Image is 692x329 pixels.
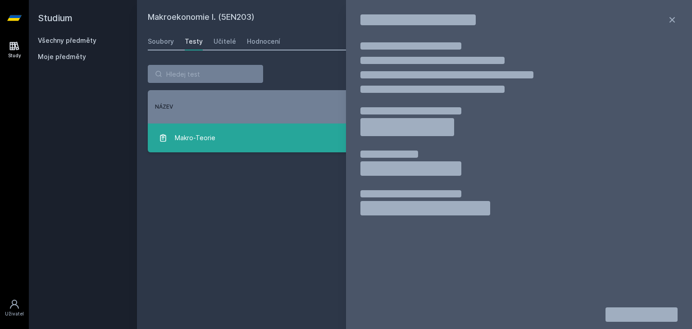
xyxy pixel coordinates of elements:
[148,123,681,152] a: Makro-Teorie [DATE] 96
[8,52,21,59] div: Study
[148,65,263,83] input: Hledej test
[38,37,96,44] a: Všechny předměty
[38,52,86,61] span: Moje předměty
[2,36,27,64] a: Study
[247,32,280,50] a: Hodnocení
[5,311,24,317] div: Uživatel
[175,129,215,147] span: Makro-Teorie
[214,32,236,50] a: Učitelé
[148,32,174,50] a: Soubory
[247,37,280,46] div: Hodnocení
[185,32,203,50] a: Testy
[148,11,580,25] h2: Makroekonomie I. (5EN203)
[2,294,27,322] a: Uživatel
[155,103,173,111] button: Název
[148,37,174,46] div: Soubory
[185,37,203,46] div: Testy
[214,37,236,46] div: Učitelé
